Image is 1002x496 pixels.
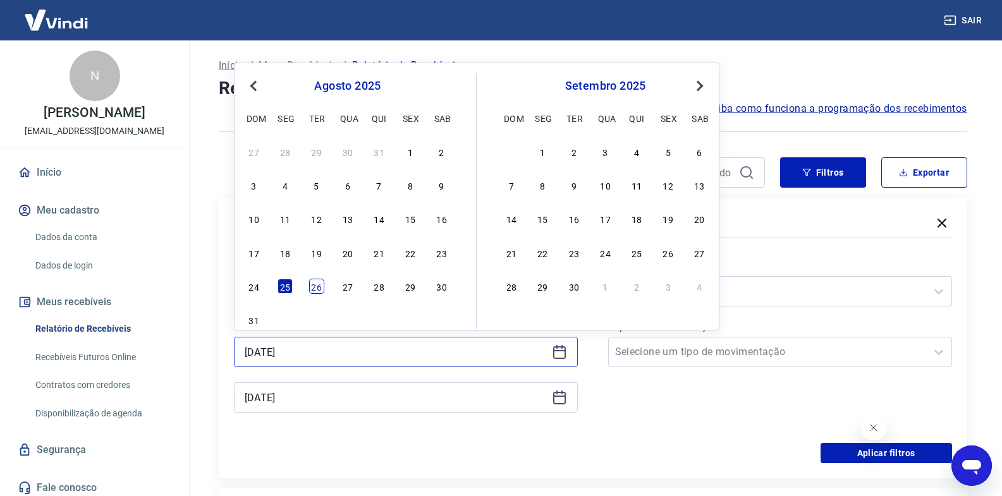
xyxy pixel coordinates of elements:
[278,178,293,193] div: Choose segunda-feira, 4 de agosto de 2025
[30,316,174,342] a: Relatório de Recebíveis
[278,111,293,126] div: seg
[566,279,582,294] div: Choose terça-feira, 30 de setembro de 2025
[502,78,709,94] div: setembro 2025
[44,106,145,119] p: [PERSON_NAME]
[598,279,613,294] div: Choose quarta-feira, 1 de outubro de 2025
[535,211,550,226] div: Choose segunda-feira, 15 de setembro de 2025
[278,312,293,327] div: Choose segunda-feira, 1 de setembro de 2025
[309,144,324,159] div: Choose terça-feira, 29 de julho de 2025
[434,211,449,226] div: Choose sábado, 16 de agosto de 2025
[372,312,387,327] div: Choose quinta-feira, 4 de setembro de 2025
[25,124,164,138] p: [EMAIL_ADDRESS][DOMAIN_NAME]
[247,312,262,327] div: Choose domingo, 31 de agosto de 2025
[259,58,337,73] a: Meus Recebíveis
[340,211,355,226] div: Choose quarta-feira, 13 de agosto de 2025
[352,58,461,73] p: Relatório de Recebíveis
[340,312,355,327] div: Choose quarta-feira, 3 de setembro de 2025
[504,111,519,126] div: dom
[340,111,355,126] div: qua
[342,58,346,73] p: /
[504,211,519,226] div: Choose domingo, 14 de setembro de 2025
[566,211,582,226] div: Choose terça-feira, 16 de setembro de 2025
[434,144,449,159] div: Choose sábado, 2 de agosto de 2025
[247,144,262,159] div: Choose domingo, 27 de julho de 2025
[661,178,676,193] div: Choose sexta-feira, 12 de setembro de 2025
[245,342,547,361] input: Data inicial
[941,9,987,32] button: Sair
[692,78,707,94] button: Next Month
[372,144,387,159] div: Choose quinta-feira, 31 de julho de 2025
[247,178,262,193] div: Choose domingo, 3 de agosto de 2025
[70,51,120,101] div: N
[692,178,707,193] div: Choose sábado, 13 de setembro de 2025
[692,279,707,294] div: Choose sábado, 4 de outubro de 2025
[278,211,293,226] div: Choose segunda-feira, 11 de agosto de 2025
[434,111,449,126] div: sab
[629,111,644,126] div: qui
[861,415,886,440] iframe: Fechar mensagem
[309,279,324,294] div: Choose terça-feira, 26 de agosto de 2025
[403,111,418,126] div: sex
[403,245,418,260] div: Choose sexta-feira, 22 de agosto de 2025
[219,58,244,73] a: Início
[780,157,866,188] button: Filtros
[245,388,547,407] input: Data final
[629,211,644,226] div: Choose quinta-feira, 18 de setembro de 2025
[611,258,950,274] label: Forma de Pagamento
[15,197,174,224] button: Meu cadastro
[821,443,952,463] button: Aplicar filtros
[566,245,582,260] div: Choose terça-feira, 23 de setembro de 2025
[15,159,174,186] a: Início
[372,211,387,226] div: Choose quinta-feira, 14 de agosto de 2025
[535,245,550,260] div: Choose segunda-feira, 22 de setembro de 2025
[692,144,707,159] div: Choose sábado, 6 de setembro de 2025
[566,111,582,126] div: ter
[309,211,324,226] div: Choose terça-feira, 12 de agosto de 2025
[30,253,174,279] a: Dados de login
[434,312,449,327] div: Choose sábado, 6 de setembro de 2025
[434,279,449,294] div: Choose sábado, 30 de agosto de 2025
[661,211,676,226] div: Choose sexta-feira, 19 de setembro de 2025
[629,245,644,260] div: Choose quinta-feira, 25 de setembro de 2025
[598,211,613,226] div: Choose quarta-feira, 17 de setembro de 2025
[309,245,324,260] div: Choose terça-feira, 19 de agosto de 2025
[278,279,293,294] div: Choose segunda-feira, 25 de agosto de 2025
[278,245,293,260] div: Choose segunda-feira, 18 de agosto de 2025
[30,224,174,250] a: Dados da conta
[504,144,519,159] div: Choose domingo, 31 de agosto de 2025
[598,178,613,193] div: Choose quarta-feira, 10 de setembro de 2025
[247,211,262,226] div: Choose domingo, 10 de agosto de 2025
[692,245,707,260] div: Choose sábado, 27 de setembro de 2025
[692,211,707,226] div: Choose sábado, 20 de setembro de 2025
[692,111,707,126] div: sab
[340,178,355,193] div: Choose quarta-feira, 6 de agosto de 2025
[30,401,174,426] a: Disponibilização de agenda
[340,144,355,159] div: Choose quarta-feira, 30 de julho de 2025
[535,111,550,126] div: seg
[30,372,174,398] a: Contratos com credores
[661,245,676,260] div: Choose sexta-feira, 26 de setembro de 2025
[246,78,261,94] button: Previous Month
[434,178,449,193] div: Choose sábado, 9 de agosto de 2025
[309,178,324,193] div: Choose terça-feira, 5 de agosto de 2025
[629,178,644,193] div: Choose quinta-feira, 11 de setembro de 2025
[566,178,582,193] div: Choose terça-feira, 9 de setembro de 2025
[502,142,709,295] div: month 2025-09
[951,445,992,486] iframe: Botão para abrir a janela de mensagens
[219,76,967,101] h4: Relatório de Recebíveis
[372,279,387,294] div: Choose quinta-feira, 28 de agosto de 2025
[403,279,418,294] div: Choose sexta-feira, 29 de agosto de 2025
[403,144,418,159] div: Choose sexta-feira, 1 de agosto de 2025
[629,279,644,294] div: Choose quinta-feira, 2 de outubro de 2025
[309,111,324,126] div: ter
[372,178,387,193] div: Choose quinta-feira, 7 de agosto de 2025
[661,144,676,159] div: Choose sexta-feira, 5 de setembro de 2025
[340,245,355,260] div: Choose quarta-feira, 20 de agosto de 2025
[249,58,254,73] p: /
[15,436,174,464] a: Segurança
[706,101,967,116] a: Saiba como funciona a programação dos recebimentos
[278,144,293,159] div: Choose segunda-feira, 28 de julho de 2025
